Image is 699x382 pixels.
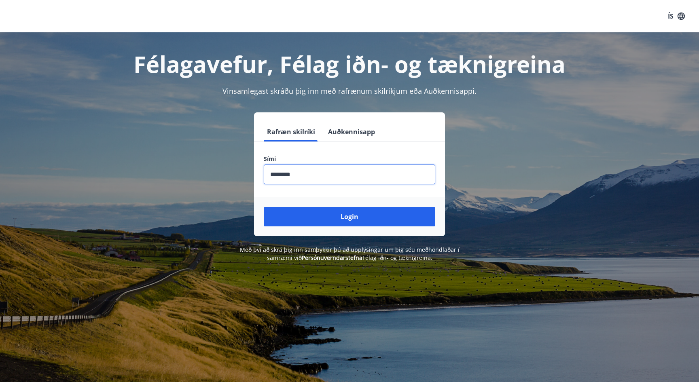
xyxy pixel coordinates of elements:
label: Sími [264,155,435,163]
button: Auðkennisapp [325,122,378,141]
button: Rafræn skilríki [264,122,318,141]
span: Vinsamlegast skráðu þig inn með rafrænum skilríkjum eða Auðkennisappi. [222,86,477,96]
h1: Félagavefur, Félag iðn- og tæknigreina [68,49,631,79]
span: Með því að skrá þig inn samþykkir þú að upplýsingar um þig séu meðhöndlaðar í samræmi við Félag i... [240,246,460,262]
button: Login [264,207,435,226]
a: Persónuverndarstefna [302,254,362,262]
button: ÍS [663,9,689,23]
